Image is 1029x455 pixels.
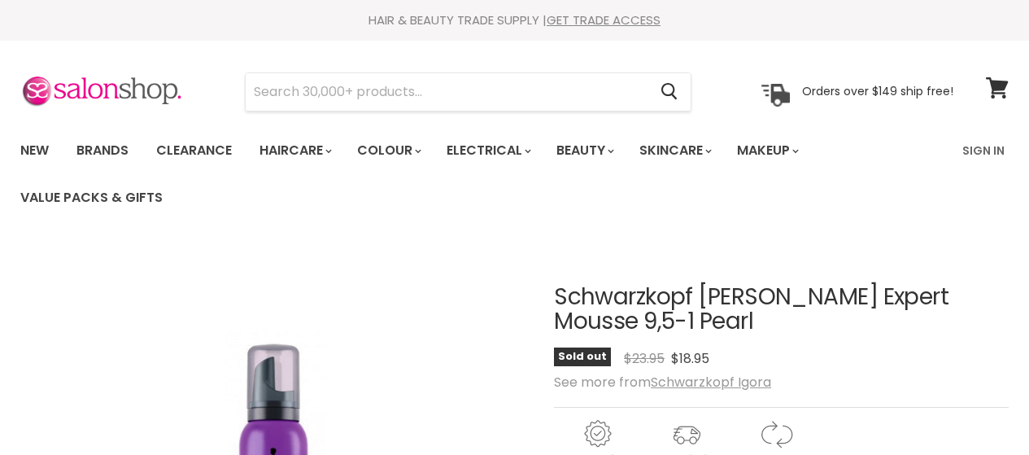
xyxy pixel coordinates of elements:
a: Makeup [725,133,809,168]
a: Beauty [544,133,624,168]
form: Product [245,72,691,112]
a: Sign In [953,133,1014,168]
span: Sold out [554,348,611,366]
a: New [8,133,61,168]
span: $23.95 [624,349,665,368]
a: Brands [64,133,141,168]
a: GET TRADE ACCESS [547,11,661,28]
a: Clearance [144,133,244,168]
p: Orders over $149 ship free! [802,84,953,98]
a: Schwarzkopf Igora [651,373,771,392]
a: Skincare [627,133,722,168]
span: $18.95 [671,349,709,368]
span: See more from [554,373,771,392]
h1: Schwarzkopf [PERSON_NAME] Expert Mousse 9,5-1 Pearl [554,285,1009,335]
a: Colour [345,133,431,168]
input: Search [246,73,647,111]
button: Search [647,73,691,111]
a: Haircare [247,133,342,168]
ul: Main menu [8,127,953,221]
a: Value Packs & Gifts [8,181,175,215]
a: Electrical [434,133,541,168]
